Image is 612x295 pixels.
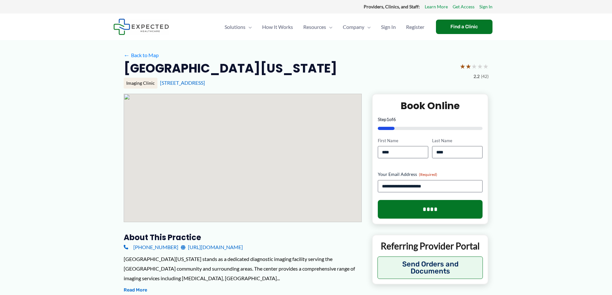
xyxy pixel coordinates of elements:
[460,60,466,72] span: ★
[343,16,364,38] span: Company
[160,80,205,86] a: [STREET_ADDRESS]
[453,3,475,11] a: Get Access
[181,242,243,252] a: [URL][DOMAIN_NAME]
[124,50,159,60] a: ←Back to Map
[219,16,257,38] a: SolutionsMenu Toggle
[471,60,477,72] span: ★
[364,4,420,9] strong: Providers, Clinics, and Staff:
[483,60,489,72] span: ★
[376,16,401,38] a: Sign In
[124,232,362,242] h3: About this practice
[219,16,430,38] nav: Primary Site Navigation
[378,100,483,112] h2: Book Online
[386,117,389,122] span: 1
[298,16,338,38] a: ResourcesMenu Toggle
[124,286,147,294] button: Read More
[364,16,371,38] span: Menu Toggle
[432,138,483,144] label: Last Name
[479,3,492,11] a: Sign In
[477,60,483,72] span: ★
[425,3,448,11] a: Learn More
[124,52,130,58] span: ←
[257,16,298,38] a: How It Works
[338,16,376,38] a: CompanyMenu Toggle
[124,78,157,89] div: Imaging Clinic
[377,256,483,279] button: Send Orders and Documents
[436,20,492,34] a: Find a Clinic
[378,171,483,178] label: Your Email Address
[225,16,245,38] span: Solutions
[245,16,252,38] span: Menu Toggle
[124,60,337,76] h2: [GEOGRAPHIC_DATA][US_STATE]
[262,16,293,38] span: How It Works
[481,72,489,81] span: (42)
[419,172,437,177] span: (Required)
[401,16,430,38] a: Register
[377,240,483,252] p: Referring Provider Portal
[474,72,480,81] span: 2.2
[124,242,178,252] a: [PHONE_NUMBER]
[378,138,428,144] label: First Name
[393,117,396,122] span: 6
[466,60,471,72] span: ★
[326,16,333,38] span: Menu Toggle
[113,19,169,35] img: Expected Healthcare Logo - side, dark font, small
[381,16,396,38] span: Sign In
[406,16,424,38] span: Register
[378,117,483,122] p: Step of
[124,254,362,283] div: [GEOGRAPHIC_DATA][US_STATE] stands as a dedicated diagnostic imaging facility serving the [GEOGRA...
[303,16,326,38] span: Resources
